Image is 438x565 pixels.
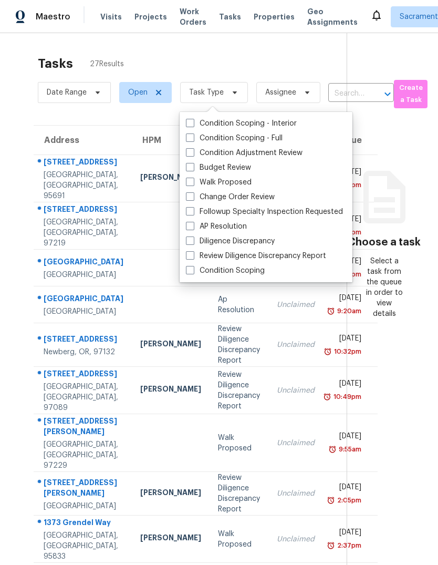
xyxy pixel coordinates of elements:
[100,12,122,22] span: Visits
[399,82,422,106] span: Create a Task
[380,87,395,101] button: Open
[218,472,260,515] div: Review Diligence Discrepancy Report
[335,495,361,506] div: 2:05pm
[328,444,337,455] img: Overdue Alarm Icon
[44,439,123,471] div: [GEOGRAPHIC_DATA], [GEOGRAPHIC_DATA], 97229
[44,368,123,382] div: [STREET_ADDRESS]
[44,477,123,501] div: [STREET_ADDRESS][PERSON_NAME]
[44,306,123,317] div: [GEOGRAPHIC_DATA]
[323,392,331,402] img: Overdue Alarm Icon
[327,540,335,551] img: Overdue Alarm Icon
[254,12,295,22] span: Properties
[44,347,123,357] div: Newberg, OR, 97132
[307,6,358,27] span: Geo Assignments
[186,192,275,202] label: Change Order Review
[44,501,123,511] div: [GEOGRAPHIC_DATA]
[331,431,361,444] div: [DATE]
[186,251,326,261] label: Review Diligence Discrepancy Report
[277,438,315,448] div: Unclaimed
[218,294,260,315] div: Ap Resolution
[44,157,123,170] div: [STREET_ADDRESS]
[44,293,123,306] div: [GEOGRAPHIC_DATA]
[128,87,148,98] span: Open
[218,369,260,412] div: Review Diligence Discrepancy Report
[277,300,315,310] div: Unclaimed
[186,148,303,158] label: Condition Adjustment Review
[44,416,123,439] div: [STREET_ADDRESS][PERSON_NAME]
[44,334,123,347] div: [STREET_ADDRESS]
[394,80,427,108] button: Create a Task
[186,162,251,173] label: Budget Review
[186,221,247,232] label: AP Resolution
[366,256,403,319] div: Select a task from the queue in order to view details
[331,333,361,346] div: [DATE]
[186,265,265,276] label: Condition Scoping
[44,204,123,217] div: [STREET_ADDRESS]
[132,126,210,155] th: HPM
[277,534,315,545] div: Unclaimed
[44,170,123,201] div: [GEOGRAPHIC_DATA], [GEOGRAPHIC_DATA], 95691
[34,126,132,155] th: Address
[331,527,361,540] div: [DATE]
[335,540,361,551] div: 2:37pm
[44,382,123,413] div: [GEOGRAPHIC_DATA], [GEOGRAPHIC_DATA], 97089
[277,340,315,350] div: Unclaimed
[140,338,201,352] div: [PERSON_NAME]
[331,482,361,495] div: [DATE]
[140,532,201,546] div: [PERSON_NAME]
[265,87,296,98] span: Assignee
[337,444,361,455] div: 9:55am
[140,487,201,500] div: [PERSON_NAME]
[44,270,123,280] div: [GEOGRAPHIC_DATA]
[90,59,124,69] span: 27 Results
[219,13,241,20] span: Tasks
[218,324,260,366] div: Review Diligence Discrepancy Report
[327,495,335,506] img: Overdue Alarm Icon
[180,6,206,27] span: Work Orders
[218,433,260,454] div: Walk Proposed
[186,207,343,217] label: Followup Specialty Inspection Requested
[47,87,87,98] span: Date Range
[44,530,123,562] div: [GEOGRAPHIC_DATA], [GEOGRAPHIC_DATA], 95833
[186,118,297,129] label: Condition Scoping - Interior
[189,87,224,98] span: Task Type
[277,385,315,396] div: Unclaimed
[186,236,275,246] label: Diligence Discrepancy
[277,488,315,499] div: Unclaimed
[327,306,335,316] img: Overdue Alarm Icon
[328,86,364,102] input: Search by address
[331,293,361,306] div: [DATE]
[335,306,361,316] div: 9:20am
[218,529,260,550] div: Walk Proposed
[44,256,123,270] div: [GEOGRAPHIC_DATA]
[134,12,167,22] span: Projects
[332,346,361,357] div: 10:32pm
[324,346,332,357] img: Overdue Alarm Icon
[186,133,283,143] label: Condition Scoping - Full
[331,392,361,402] div: 10:49pm
[140,384,201,397] div: [PERSON_NAME]
[331,378,361,392] div: [DATE]
[38,58,73,69] h2: Tasks
[348,237,421,248] h3: Choose a task
[140,172,201,185] div: [PERSON_NAME]
[186,177,252,188] label: Walk Proposed
[44,217,123,249] div: [GEOGRAPHIC_DATA], [GEOGRAPHIC_DATA], 97219
[44,517,123,530] div: 1373 Grendel Way
[36,12,70,22] span: Maestro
